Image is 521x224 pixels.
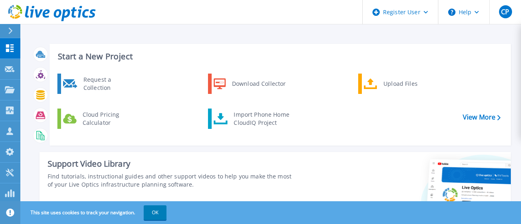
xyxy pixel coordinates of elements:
a: Download Collector [208,74,291,94]
div: Request a Collection [79,76,139,92]
button: OK [144,205,166,220]
div: Find tutorials, instructional guides and other support videos to help you make the most of your L... [48,172,293,189]
div: Import Phone Home CloudIQ Project [230,111,293,127]
a: Upload Files [358,74,442,94]
div: Upload Files [379,76,440,92]
h3: Start a New Project [58,52,500,61]
a: Cloud Pricing Calculator [57,109,141,129]
a: View More [463,113,501,121]
span: This site uses cookies to track your navigation. [22,205,166,220]
span: CP [501,9,509,15]
a: Request a Collection [57,74,141,94]
div: Support Video Library [48,159,293,169]
div: Cloud Pricing Calculator [79,111,139,127]
div: Download Collector [228,76,289,92]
